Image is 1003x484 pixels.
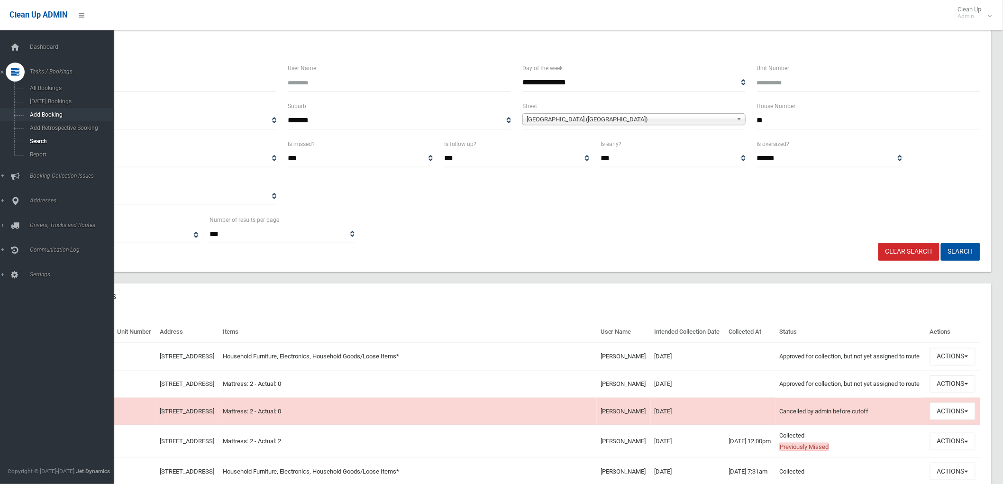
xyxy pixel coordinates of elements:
[444,139,476,149] label: Is follow up?
[27,68,122,75] span: Tasks / Bookings
[27,85,114,91] span: All Bookings
[930,375,976,393] button: Actions
[76,468,110,475] strong: Jet Dynamics
[27,173,122,179] span: Booking Collection Issues
[926,321,980,343] th: Actions
[160,438,214,445] a: [STREET_ADDRESS]
[930,348,976,365] button: Actions
[113,321,156,343] th: Unit Number
[219,370,597,398] td: Mattress: 2 - Actual: 0
[8,468,74,475] span: Copyright © [DATE]-[DATE]
[27,271,122,278] span: Settings
[597,398,651,425] td: [PERSON_NAME]
[651,343,725,370] td: [DATE]
[597,425,651,458] td: [PERSON_NAME]
[930,433,976,450] button: Actions
[958,13,982,20] small: Admin
[775,321,926,343] th: Status
[953,6,991,20] span: Clean Up
[160,380,214,387] a: [STREET_ADDRESS]
[210,215,279,225] label: Number of results per page
[27,44,122,50] span: Dashboard
[27,125,114,131] span: Add Retrospective Booking
[878,243,939,261] a: Clear Search
[219,425,597,458] td: Mattress: 2 - Actual: 2
[9,10,67,19] span: Clean Up ADMIN
[779,443,829,451] span: Previously Missed
[160,468,214,475] a: [STREET_ADDRESS]
[219,398,597,425] td: Mattress: 2 - Actual: 0
[725,425,776,458] td: [DATE] 12:00pm
[757,139,790,149] label: Is oversized?
[930,402,976,420] button: Actions
[651,398,725,425] td: [DATE]
[527,114,733,125] span: [GEOGRAPHIC_DATA] ([GEOGRAPHIC_DATA])
[27,138,114,145] span: Search
[757,63,790,73] label: Unit Number
[219,321,597,343] th: Items
[930,463,976,480] button: Actions
[757,101,796,111] label: House Number
[160,353,214,360] a: [STREET_ADDRESS]
[27,98,114,105] span: [DATE] Bookings
[597,343,651,370] td: [PERSON_NAME]
[597,370,651,398] td: [PERSON_NAME]
[522,101,537,111] label: Street
[156,321,219,343] th: Address
[775,425,926,458] td: Collected
[27,151,114,158] span: Report
[601,139,621,149] label: Is early?
[160,408,214,415] a: [STREET_ADDRESS]
[597,321,651,343] th: User Name
[775,398,926,425] td: Cancelled by admin before cutoff
[27,197,122,204] span: Addresses
[288,63,316,73] label: User Name
[288,101,306,111] label: Suburb
[725,321,776,343] th: Collected At
[27,222,122,228] span: Drivers, Trucks and Routes
[775,370,926,398] td: Approved for collection, but not yet assigned to route
[27,111,114,118] span: Add Booking
[775,343,926,370] td: Approved for collection, but not yet assigned to route
[219,343,597,370] td: Household Furniture, Electronics, Household Goods/Loose Items*
[651,321,725,343] th: Intended Collection Date
[522,63,563,73] label: Day of the week
[651,370,725,398] td: [DATE]
[941,243,980,261] button: Search
[27,247,122,253] span: Communication Log
[651,425,725,458] td: [DATE]
[288,139,315,149] label: Is missed?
